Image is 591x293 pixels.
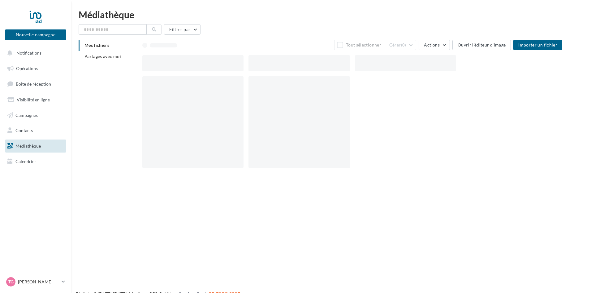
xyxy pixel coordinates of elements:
[15,128,33,133] span: Contacts
[18,279,59,285] p: [PERSON_NAME]
[4,109,67,122] a: Campagnes
[419,40,450,50] button: Actions
[79,10,584,19] div: Médiathèque
[84,54,121,59] span: Partagés avec moi
[518,42,557,47] span: Importer un fichier
[16,66,38,71] span: Opérations
[15,143,41,149] span: Médiathèque
[17,97,50,102] span: Visibilité en ligne
[164,24,201,35] button: Filtrer par
[15,159,36,164] span: Calendrier
[5,276,66,288] a: TG [PERSON_NAME]
[4,93,67,106] a: Visibilité en ligne
[4,62,67,75] a: Opérations
[513,40,562,50] button: Importer un fichier
[4,47,65,60] button: Notifications
[4,124,67,137] a: Contacts
[5,29,66,40] button: Nouvelle campagne
[16,50,41,55] span: Notifications
[16,81,51,87] span: Boîte de réception
[401,42,406,47] span: (0)
[424,42,439,47] span: Actions
[15,112,38,118] span: Campagnes
[4,140,67,153] a: Médiathèque
[4,77,67,91] a: Boîte de réception
[84,42,109,48] span: Mes fichiers
[334,40,384,50] button: Tout sélectionner
[384,40,416,50] button: Gérer(0)
[4,155,67,168] a: Calendrier
[8,279,14,285] span: TG
[452,40,511,50] button: Ouvrir l'éditeur d'image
